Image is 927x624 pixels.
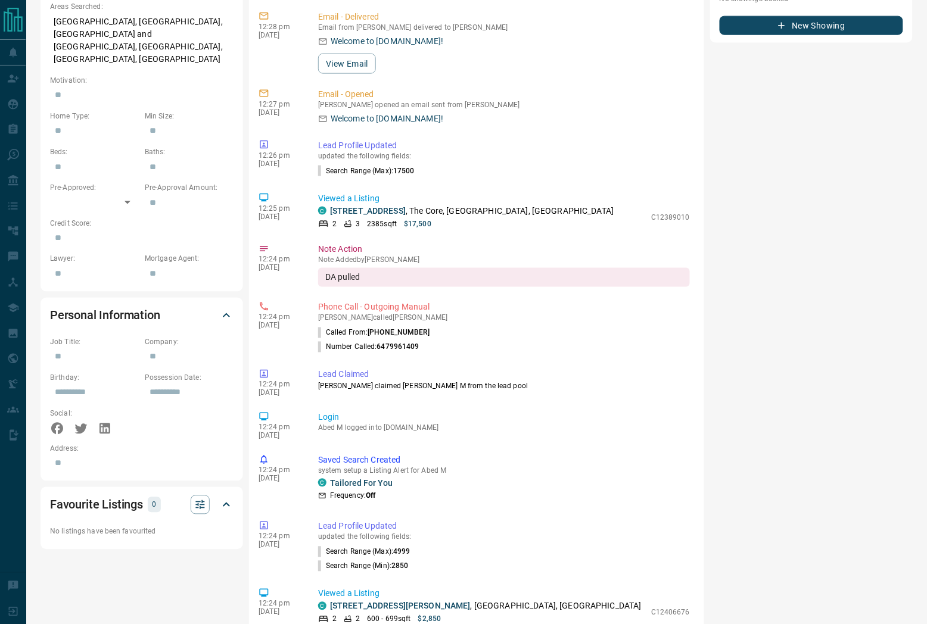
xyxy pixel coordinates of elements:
[145,373,234,383] p: Possession Date:
[330,206,406,216] a: [STREET_ADDRESS]
[331,113,443,125] p: Welcome to [DOMAIN_NAME]!
[377,343,419,351] span: 6479961409
[259,23,300,31] p: 12:28 pm
[318,424,690,432] p: Abed M logged into [DOMAIN_NAME]
[318,139,690,152] p: Lead Profile Updated
[50,218,234,229] p: Credit Score:
[50,146,139,157] p: Beds:
[259,389,300,397] p: [DATE]
[259,108,300,117] p: [DATE]
[259,313,300,322] p: 12:24 pm
[145,111,234,121] p: Min Size:
[393,167,415,175] span: 17500
[50,337,139,348] p: Job Title:
[259,255,300,264] p: 12:24 pm
[259,380,300,389] p: 12:24 pm
[318,561,409,572] p: Search Range (Min) :
[259,541,300,549] p: [DATE]
[50,12,234,69] p: [GEOGRAPHIC_DATA], [GEOGRAPHIC_DATA], [GEOGRAPHIC_DATA] and [GEOGRAPHIC_DATA], [GEOGRAPHIC_DATA],...
[50,373,139,383] p: Birthday:
[50,526,234,537] p: No listings have been favourited
[50,75,234,86] p: Motivation:
[145,337,234,348] p: Company:
[259,31,300,39] p: [DATE]
[404,219,431,229] p: $17,500
[651,212,690,223] p: C12389010
[318,244,690,256] p: Note Action
[259,600,300,608] p: 12:24 pm
[259,423,300,432] p: 12:24 pm
[50,182,139,193] p: Pre-Approved:
[356,219,360,229] p: 3
[259,322,300,330] p: [DATE]
[318,411,690,424] p: Login
[318,479,326,487] div: condos.ca
[259,608,300,616] p: [DATE]
[318,342,419,352] p: Number Called:
[330,601,471,611] a: [STREET_ADDRESS][PERSON_NAME]
[720,16,903,35] button: New Showing
[367,219,397,229] p: 2385 sqft
[145,146,234,157] p: Baths:
[330,479,393,488] a: Tailored For You
[50,444,234,454] p: Address:
[50,111,139,121] p: Home Type:
[259,475,300,483] p: [DATE]
[318,588,690,600] p: Viewed a Listing
[318,314,690,322] p: [PERSON_NAME] called [PERSON_NAME]
[259,532,300,541] p: 12:24 pm
[368,329,430,337] span: [PHONE_NUMBER]
[318,192,690,205] p: Viewed a Listing
[145,254,234,264] p: Mortgage Agent:
[318,454,690,467] p: Saved Search Created
[259,213,300,221] p: [DATE]
[331,35,443,48] p: Welcome to [DOMAIN_NAME]!
[391,562,408,570] span: 2850
[50,408,139,419] p: Social:
[393,548,410,556] span: 4999
[259,264,300,272] p: [DATE]
[259,151,300,160] p: 12:26 pm
[50,254,139,264] p: Lawyer:
[318,369,690,381] p: Lead Claimed
[318,88,690,101] p: Email - Opened
[50,306,160,325] h2: Personal Information
[50,491,234,519] div: Favourite Listings0
[259,160,300,168] p: [DATE]
[318,256,690,264] p: Note Added by [PERSON_NAME]
[330,491,375,501] p: Frequency:
[50,1,234,12] p: Areas Searched:
[259,466,300,475] p: 12:24 pm
[318,152,690,160] p: updated the following fields:
[318,11,690,23] p: Email - Delivered
[318,268,690,287] div: DA pulled
[318,467,690,475] p: system setup a Listing Alert for Abed M
[318,533,690,541] p: updated the following fields:
[330,600,642,613] p: , [GEOGRAPHIC_DATA], [GEOGRAPHIC_DATA]
[318,207,326,215] div: condos.ca
[50,495,143,514] h2: Favourite Listings
[318,166,415,176] p: Search Range (Max) :
[318,23,690,32] p: Email from [PERSON_NAME] delivered to [PERSON_NAME]
[318,547,410,557] p: Search Range (Max) :
[318,381,690,392] p: [PERSON_NAME] claimed [PERSON_NAME] M from the lead pool
[259,100,300,108] p: 12:27 pm
[318,301,690,314] p: Phone Call - Outgoing Manual
[366,492,375,500] strong: Off
[151,498,157,511] p: 0
[145,182,234,193] p: Pre-Approval Amount:
[651,607,690,618] p: C12406676
[318,54,376,74] button: View Email
[330,205,614,217] p: , The Core, [GEOGRAPHIC_DATA], [GEOGRAPHIC_DATA]
[259,204,300,213] p: 12:25 pm
[332,219,337,229] p: 2
[50,301,234,330] div: Personal Information
[318,602,326,610] div: condos.ca
[318,520,690,533] p: Lead Profile Updated
[318,327,430,338] p: Called From:
[318,101,690,109] p: [PERSON_NAME] opened an email sent from [PERSON_NAME]
[259,432,300,440] p: [DATE]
